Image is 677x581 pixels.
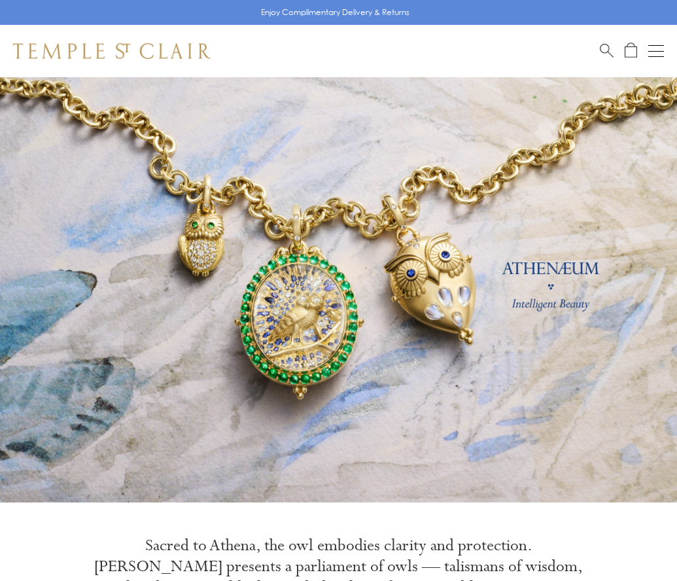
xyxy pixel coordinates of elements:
img: Temple St. Clair [13,43,211,59]
a: Search [600,43,614,59]
a: Open Shopping Bag [625,43,637,59]
p: Enjoy Complimentary Delivery & Returns [261,6,409,19]
button: Open navigation [648,43,664,59]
